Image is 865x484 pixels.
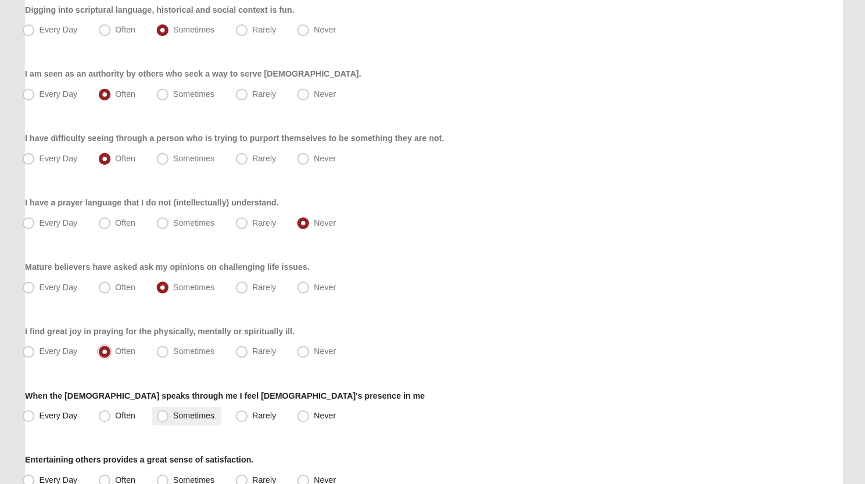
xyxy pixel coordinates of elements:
span: Rarely [254,32,277,41]
span: Every Day [44,285,82,294]
label: When the [DEMOGRAPHIC_DATA] speaks through me I feel [DEMOGRAPHIC_DATA]'s presence in me [30,391,423,402]
span: Often [119,348,139,357]
span: Never [314,32,336,41]
span: Rarely [254,348,277,357]
label: Mature believers have asked ask my opinions on challenging life issues. [30,264,310,276]
span: Never [314,95,336,104]
span: Sometimes [176,285,217,294]
span: Every Day [44,32,82,41]
span: Sometimes [176,32,217,41]
span: Every Day [44,95,82,104]
span: Rarely [254,158,277,168]
span: Sometimes [176,348,217,357]
span: Every Day [44,411,82,421]
span: Often [119,285,139,294]
span: Often [119,32,139,41]
label: I am seen as an authority by others who seek a way to serve [DEMOGRAPHIC_DATA]. [30,74,361,86]
span: Sometimes [176,158,217,168]
label: I have a prayer language that I do not (intellectually) understand. [30,201,279,212]
span: Often [119,222,139,231]
span: Rarely [254,411,277,421]
span: Sometimes [176,411,217,421]
span: Never [314,348,336,357]
span: Every Day [44,158,82,168]
span: Never [314,285,336,294]
span: Every Day [44,348,82,357]
span: Rarely [254,222,277,231]
span: Sometimes [176,95,217,104]
span: Never [314,158,336,168]
label: I find great joy in praying for the physically, mentally or spiritually ill. [30,327,295,339]
span: Often [119,158,139,168]
label: Digging into scriptural language, historical and social context is fun. [30,11,295,23]
label: I have difficulty seeing through a person who is trying to purport themselves to be something the... [30,138,442,149]
label: Entertaining others provides a great sense of satisfaction. [30,454,255,465]
span: Often [119,411,139,421]
span: Often [119,95,139,104]
span: Never [314,222,336,231]
span: Rarely [254,285,277,294]
span: Sometimes [176,222,217,231]
span: Rarely [254,95,277,104]
span: Every Day [44,222,82,231]
span: Never [314,411,336,421]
